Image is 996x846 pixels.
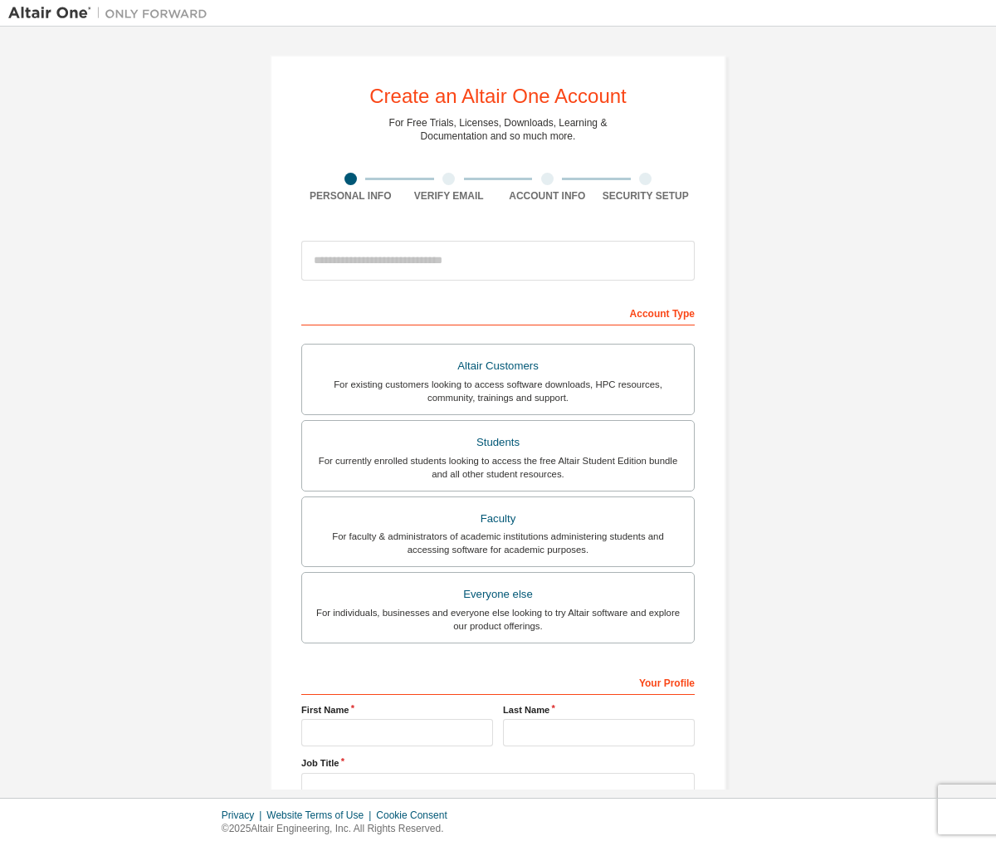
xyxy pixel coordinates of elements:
[376,809,456,822] div: Cookie Consent
[597,189,696,203] div: Security Setup
[301,189,400,203] div: Personal Info
[312,454,684,481] div: For currently enrolled students looking to access the free Altair Student Edition bundle and all ...
[301,756,695,770] label: Job Title
[312,378,684,404] div: For existing customers looking to access software downloads, HPC resources, community, trainings ...
[301,703,493,716] label: First Name
[312,530,684,556] div: For faculty & administrators of academic institutions administering students and accessing softwa...
[222,809,266,822] div: Privacy
[222,822,457,836] p: © 2025 Altair Engineering, Inc. All Rights Reserved.
[312,431,684,454] div: Students
[266,809,376,822] div: Website Terms of Use
[312,355,684,378] div: Altair Customers
[312,507,684,531] div: Faculty
[8,5,216,22] img: Altair One
[400,189,499,203] div: Verify Email
[503,703,695,716] label: Last Name
[389,116,608,143] div: For Free Trials, Licenses, Downloads, Learning & Documentation and so much more.
[312,606,684,633] div: For individuals, businesses and everyone else looking to try Altair software and explore our prod...
[369,86,627,106] div: Create an Altair One Account
[301,299,695,325] div: Account Type
[498,189,597,203] div: Account Info
[301,668,695,695] div: Your Profile
[312,583,684,606] div: Everyone else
